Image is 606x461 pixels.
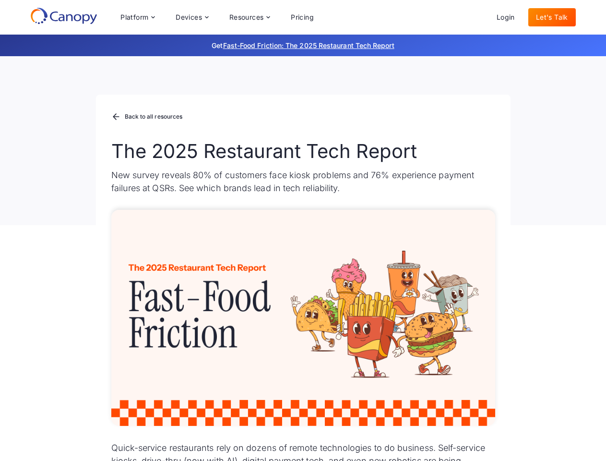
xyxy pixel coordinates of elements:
[283,8,321,26] a: Pricing
[125,114,183,120] div: Back to all resources
[489,8,523,26] a: Login
[222,8,277,27] div: Resources
[111,169,495,194] p: New survey reveals 80% of customers face kiosk problems and 76% experience payment failures at QS...
[111,140,495,163] h1: The 2025 Restaurant Tech Report
[113,8,162,27] div: Platform
[120,14,148,21] div: Platform
[229,14,264,21] div: Resources
[223,41,394,49] a: Fast-Food Friction: The 2025 Restaurant Tech Report
[111,111,183,123] a: Back to all resources
[68,40,538,50] p: Get
[168,8,216,27] div: Devices
[176,14,202,21] div: Devices
[528,8,576,26] a: Let's Talk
